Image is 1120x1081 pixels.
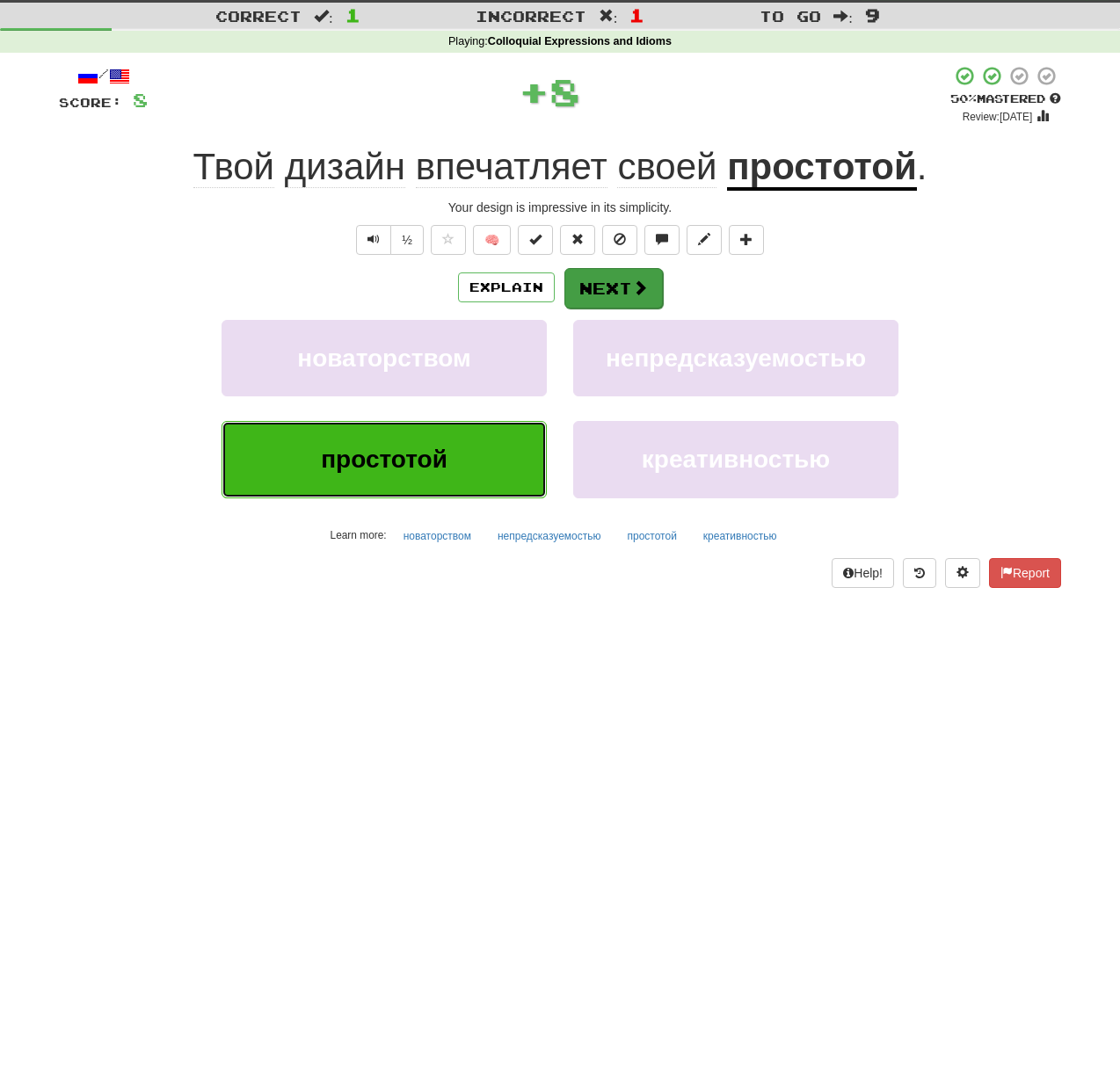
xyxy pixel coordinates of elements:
span: 1 [345,4,360,25]
button: Discuss sentence (alt+u) [644,225,680,255]
button: креативностью [573,421,898,497]
button: новаторством [394,523,481,549]
span: 8 [549,69,580,113]
button: Ignore sentence (alt+i) [602,225,637,255]
div: Mastered [950,91,1061,107]
button: Round history (alt+y) [903,558,936,588]
span: новаторством [297,345,471,372]
span: 1 [629,4,644,25]
button: простотой [222,421,547,497]
span: дизайн [285,146,405,188]
span: . [917,146,927,187]
div: Text-to-speech controls [353,225,424,255]
span: 9 [865,4,880,25]
span: : [833,9,853,24]
button: Add to collection (alt+a) [729,225,764,255]
button: непредсказуемостью [573,320,898,396]
span: + [519,65,549,118]
button: Help! [832,558,894,588]
div: Your design is impressive in its simplicity. [59,199,1061,216]
button: креативностью [694,523,787,549]
small: Review: [DATE] [963,111,1033,123]
button: Reset to 0% Mastered (alt+r) [560,225,595,255]
button: непредсказуемостью [488,523,611,549]
button: новаторством [222,320,547,396]
button: простотой [617,523,686,549]
span: 50 % [950,91,977,105]
span: To go [760,7,821,25]
span: своей [617,146,716,188]
button: Favorite sentence (alt+f) [431,225,466,255]
button: 🧠 [473,225,511,255]
div: / [59,65,148,87]
small: Learn more: [331,529,387,541]
span: Твой [193,146,274,188]
button: Explain [458,272,555,302]
button: Report [989,558,1061,588]
span: Incorrect [476,7,586,25]
span: непредсказуемостью [606,345,866,372]
button: Play sentence audio (ctl+space) [356,225,391,255]
button: Next [564,268,663,308]
span: впечатляет [416,146,607,188]
span: : [599,9,618,24]
span: : [314,9,333,24]
span: Correct [215,7,302,25]
button: Set this sentence to 100% Mastered (alt+m) [518,225,553,255]
button: Edit sentence (alt+d) [687,225,722,255]
button: ½ [390,225,424,255]
span: 8 [133,89,148,111]
span: простотой [321,446,447,473]
span: Score: [59,95,122,110]
span: креативностью [642,446,830,473]
strong: Colloquial Expressions and Idioms [488,35,672,47]
u: простотой [727,146,917,191]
